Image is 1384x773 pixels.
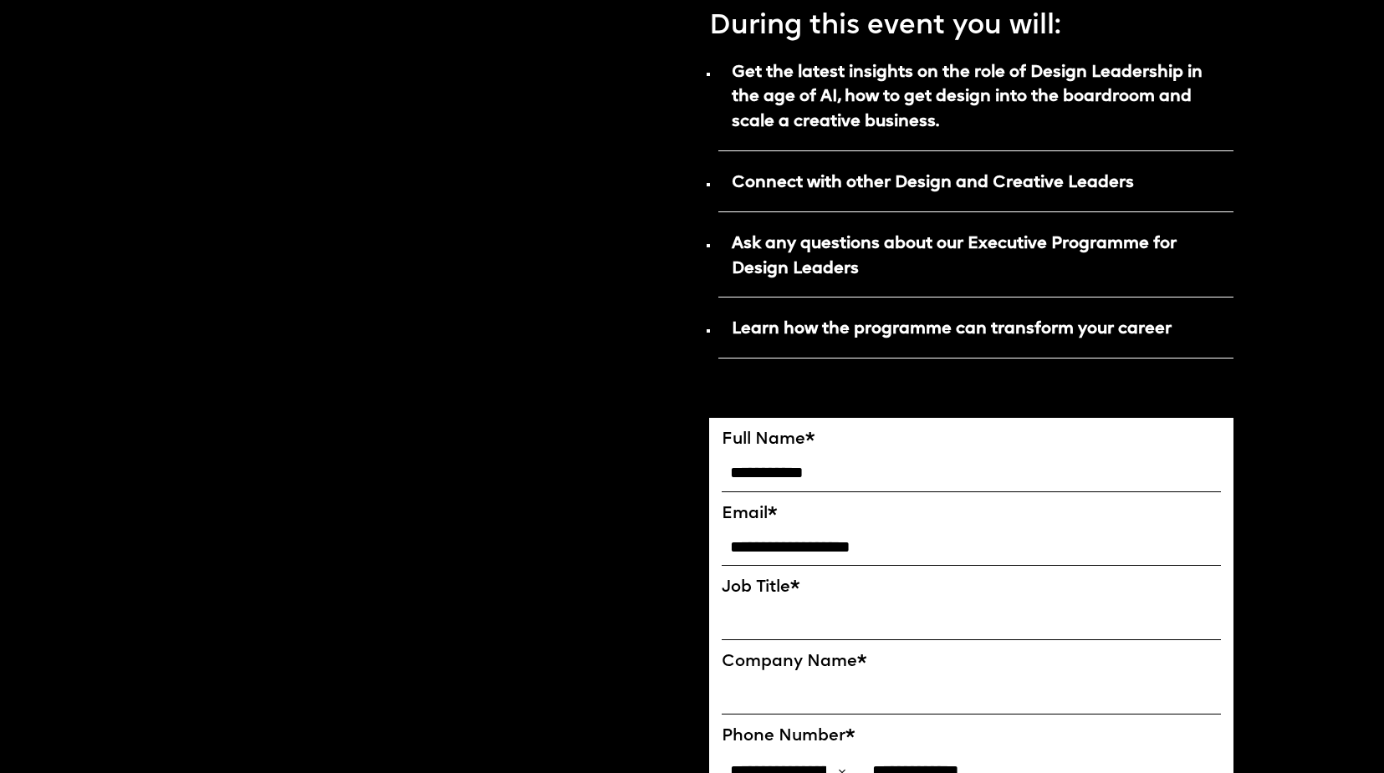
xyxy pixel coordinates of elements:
[722,578,1222,598] label: Job Title
[722,727,1222,747] label: Phone Number
[732,175,1134,191] strong: Connect with other Design and Creative Leaders
[722,430,1222,450] label: Full Name
[732,236,1177,277] strong: Ask any questions about our Executive Programme for Design Leaders
[722,653,1222,673] label: Company Name
[732,64,1203,131] strong: Get the latest insights on the role of Design Leadership in the age of AI, how to get design into...
[722,505,1222,525] label: Email
[732,321,1172,338] strong: Learn how the programme can transform your career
